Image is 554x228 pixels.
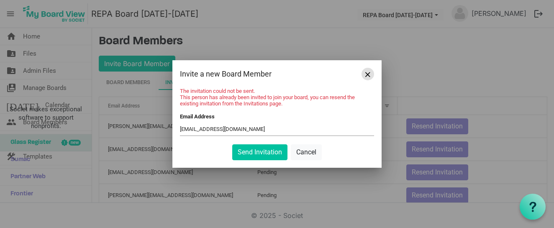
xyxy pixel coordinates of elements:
li: The invitation could not be sent. [180,88,374,94]
button: Send Invitation [232,144,287,160]
button: Cancel [291,144,322,160]
button: Close [362,68,374,80]
label: Email Address [180,113,215,120]
li: This person has already been invited to join your board, you can resend the existing invitation f... [180,94,374,107]
div: Invite a new Board Member [180,68,335,80]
